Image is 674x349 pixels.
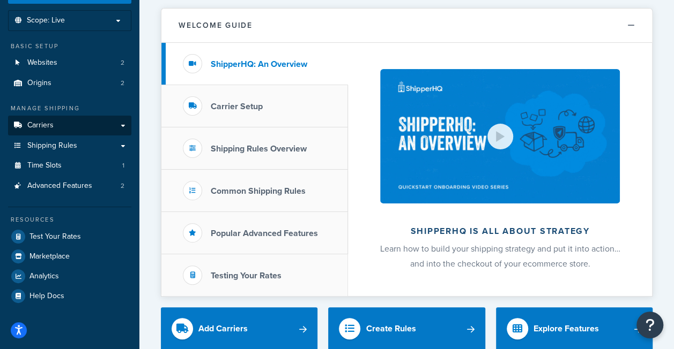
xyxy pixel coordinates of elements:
div: Resources [8,215,131,224]
h3: Carrier Setup [211,102,263,111]
span: 1 [122,161,124,170]
a: Test Your Rates [8,227,131,246]
span: Carriers [27,121,54,130]
li: Time Slots [8,156,131,176]
h2: ShipperHQ is all about strategy [376,226,624,236]
a: Origins2 [8,73,131,93]
span: Scope: Live [27,16,65,25]
h3: ShipperHQ: An Overview [211,59,307,69]
span: Analytics [29,272,59,281]
a: Marketplace [8,247,131,266]
a: Shipping Rules [8,136,131,156]
div: Create Rules [366,321,416,336]
span: Origins [27,79,51,88]
span: Advanced Features [27,181,92,191]
h3: Testing Your Rates [211,271,282,280]
a: Analytics [8,267,131,286]
h3: Popular Advanced Features [211,229,318,238]
a: Websites2 [8,53,131,73]
span: Test Your Rates [29,232,81,241]
button: Open Resource Center [636,312,663,338]
span: Websites [27,58,57,67]
span: Help Docs [29,292,64,301]
a: Carriers [8,116,131,135]
a: Time Slots1 [8,156,131,176]
div: Manage Shipping [8,104,131,113]
span: Marketplace [29,252,70,261]
h2: Welcome Guide [179,21,253,29]
h3: Common Shipping Rules [211,186,306,196]
a: Help Docs [8,286,131,306]
span: Learn how to build your shipping strategy and put it into action… and into the checkout of your e... [380,242,620,270]
span: 2 [121,58,124,67]
span: 2 [121,79,124,88]
div: Explore Features [534,321,599,336]
img: ShipperHQ is all about strategy [380,69,619,203]
div: Basic Setup [8,42,131,51]
h3: Shipping Rules Overview [211,144,307,154]
span: Shipping Rules [27,141,77,150]
li: Origins [8,73,131,93]
li: Advanced Features [8,176,131,196]
span: 2 [121,181,124,191]
a: Advanced Features2 [8,176,131,196]
li: Websites [8,53,131,73]
div: Add Carriers [198,321,248,336]
button: Welcome Guide [161,9,652,43]
span: Time Slots [27,161,62,170]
